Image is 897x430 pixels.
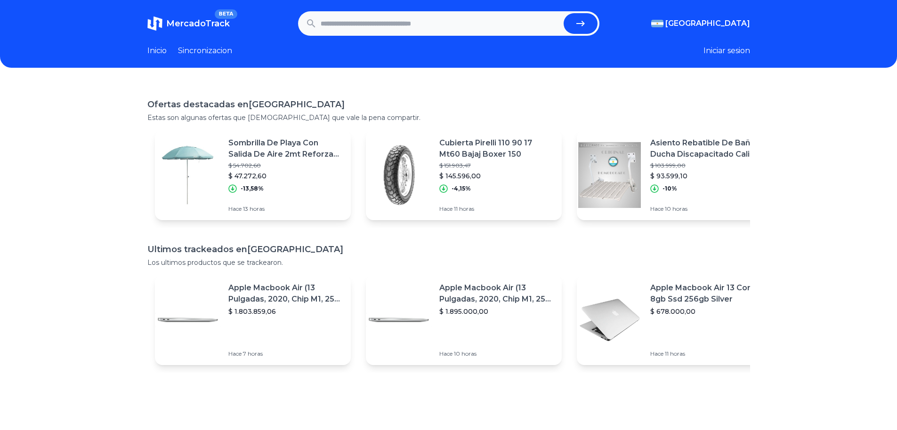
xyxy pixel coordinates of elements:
p: -13,58% [241,185,264,192]
a: Featured imageCubierta Pirelli 110 90 17 Mt60 Bajaj Boxer 150$ 151.903,47$ 145.596,00-4,15%Hace 1... [366,130,562,220]
img: Featured image [577,142,643,208]
img: Featured image [577,287,643,353]
p: -10% [663,185,677,192]
img: Featured image [366,287,432,353]
a: Featured imageApple Macbook Air (13 Pulgadas, 2020, Chip M1, 256 Gb De Ssd, 8 Gb De Ram) - Plata$... [366,275,562,365]
h1: Ultimos trackeados en [GEOGRAPHIC_DATA] [147,243,750,256]
p: Los ultimos productos que se trackearon. [147,258,750,267]
span: [GEOGRAPHIC_DATA] [665,18,750,29]
a: Featured imageApple Macbook Air 13 Core I5 8gb Ssd 256gb Silver$ 678.000,00Hace 11 horas [577,275,773,365]
p: -4,15% [452,185,471,192]
p: $ 145.596,00 [439,171,554,181]
p: Hace 10 horas [439,350,554,358]
p: $ 47.272,60 [228,171,343,181]
p: $ 1.895.000,00 [439,307,554,316]
p: Apple Macbook Air 13 Core I5 8gb Ssd 256gb Silver [650,282,765,305]
a: Inicio [147,45,167,56]
p: Hace 7 horas [228,350,343,358]
p: $ 151.903,47 [439,162,554,169]
p: Apple Macbook Air (13 Pulgadas, 2020, Chip M1, 256 Gb De Ssd, 8 Gb De Ram) - Plata [439,282,554,305]
p: Hace 11 horas [650,350,765,358]
p: $ 103.999,00 [650,162,765,169]
p: Hace 11 horas [439,205,554,213]
a: MercadoTrackBETA [147,16,230,31]
p: $ 678.000,00 [650,307,765,316]
p: Asiento Rebatible De Bañera Ducha Discapacitado Calidad [650,137,765,160]
p: Cubierta Pirelli 110 90 17 Mt60 Bajaj Boxer 150 [439,137,554,160]
p: Apple Macbook Air (13 Pulgadas, 2020, Chip M1, 256 Gb De Ssd, 8 Gb De Ram) - Plata [228,282,343,305]
p: $ 1.803.859,06 [228,307,343,316]
p: $ 54.702,60 [228,162,343,169]
img: MercadoTrack [147,16,162,31]
p: Hace 10 horas [650,205,765,213]
img: Featured image [155,287,221,353]
button: [GEOGRAPHIC_DATA] [651,18,750,29]
button: Iniciar sesion [703,45,750,56]
a: Sincronizacion [178,45,232,56]
p: Estas son algunas ofertas que [DEMOGRAPHIC_DATA] que vale la pena compartir. [147,113,750,122]
span: MercadoTrack [166,18,230,29]
p: Sombrilla De Playa Con Salida De Aire 2mt Reforzada Spinit [228,137,343,160]
img: Featured image [155,142,221,208]
a: Featured imageApple Macbook Air (13 Pulgadas, 2020, Chip M1, 256 Gb De Ssd, 8 Gb De Ram) - Plata$... [155,275,351,365]
a: Featured imageSombrilla De Playa Con Salida De Aire 2mt Reforzada Spinit$ 54.702,60$ 47.272,60-13... [155,130,351,220]
p: $ 93.599,10 [650,171,765,181]
h1: Ofertas destacadas en [GEOGRAPHIC_DATA] [147,98,750,111]
img: Featured image [366,142,432,208]
span: BETA [215,9,237,19]
img: Argentina [651,20,663,27]
p: Hace 13 horas [228,205,343,213]
a: Featured imageAsiento Rebatible De Bañera Ducha Discapacitado Calidad$ 103.999,00$ 93.599,10-10%H... [577,130,773,220]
